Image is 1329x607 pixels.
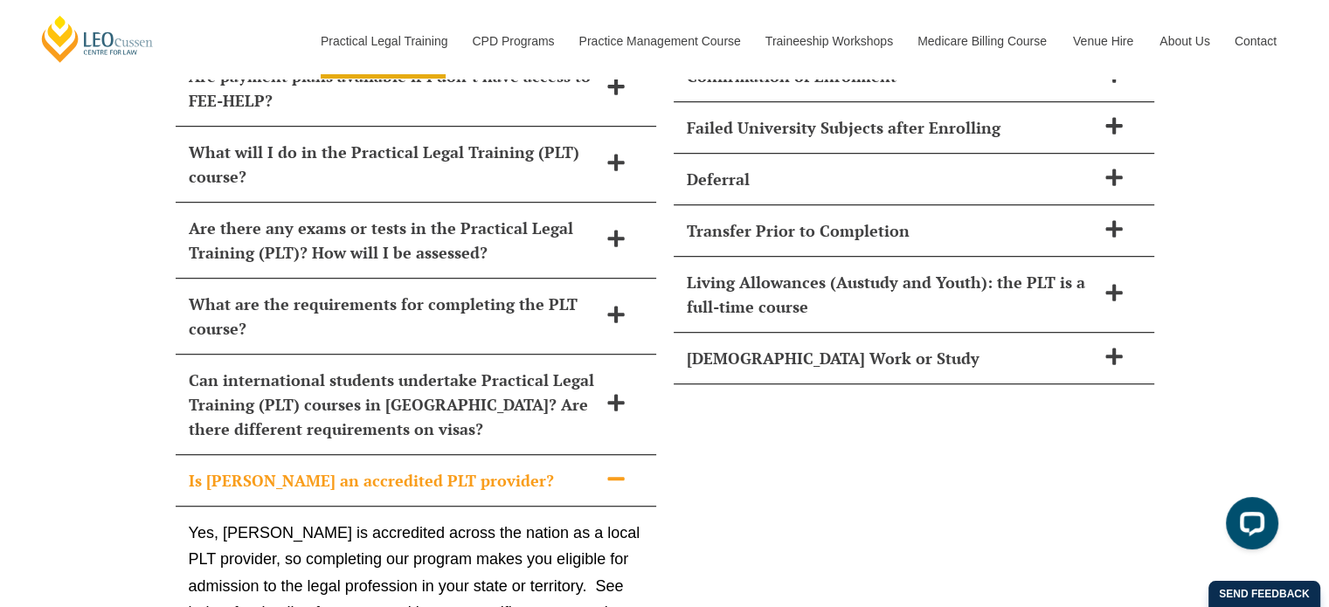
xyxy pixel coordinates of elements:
[1222,3,1290,79] a: Contact
[687,270,1096,319] h2: Living Allowances (Austudy and Youth): the PLT is a full-time course
[189,468,598,493] h2: Is [PERSON_NAME] an accredited PLT provider?
[687,115,1096,140] h2: Failed University Subjects after Enrolling
[1060,3,1146,79] a: Venue Hire
[308,3,460,79] a: Practical Legal Training
[189,216,598,265] h2: Are there any exams or tests in the Practical Legal Training (PLT)? How will I be assessed?
[189,140,598,189] h2: What will I do in the Practical Legal Training (PLT) course?
[752,3,904,79] a: Traineeship Workshops
[1146,3,1222,79] a: About Us
[39,14,156,64] a: [PERSON_NAME] Centre for Law
[687,346,1096,370] h2: [DEMOGRAPHIC_DATA] Work or Study
[904,3,1060,79] a: Medicare Billing Course
[189,292,598,341] h2: What are the requirements for completing the PLT course?
[1212,490,1285,563] iframe: LiveChat chat widget
[566,3,752,79] a: Practice Management Course
[189,64,598,113] h2: Are payment plans available if I don’t have access to FEE-HELP?
[687,167,1096,191] h2: Deferral
[687,218,1096,243] h2: Transfer Prior to Completion
[189,368,598,441] h2: Can international students undertake Practical Legal Training (PLT) courses in [GEOGRAPHIC_DATA]?...
[459,3,565,79] a: CPD Programs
